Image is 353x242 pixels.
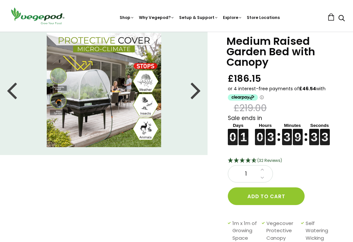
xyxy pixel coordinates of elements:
[239,129,248,137] figure: 1
[266,129,276,137] figure: 3
[120,15,134,20] a: Shop
[47,33,161,147] img: Medium Raised Garden Bed with Canopy
[247,15,280,20] a: Store Locations
[234,102,267,114] span: £219.00
[228,73,261,85] span: £186.15
[228,114,337,146] div: Sale ends in
[8,7,67,25] img: Vegepod
[228,187,305,205] button: Add to cart
[235,170,257,178] span: 1
[227,36,337,67] h1: Medium Raised Garden Bed with Canopy
[228,129,238,137] figure: 0
[139,15,175,20] a: Why Vegepod?
[293,129,303,137] figure: 9
[259,165,266,174] a: Increase quantity by 1
[255,129,265,137] figure: 0
[179,15,218,20] a: Setup & Support
[228,157,337,165] div: 4.66 Stars - 32 Reviews
[309,129,319,137] figure: 3
[257,158,282,163] span: 4.66 Stars - 32 Reviews
[282,129,292,137] figure: 3
[259,174,266,182] a: Decrease quantity by 1
[338,15,345,22] a: Search
[223,15,242,20] a: Explore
